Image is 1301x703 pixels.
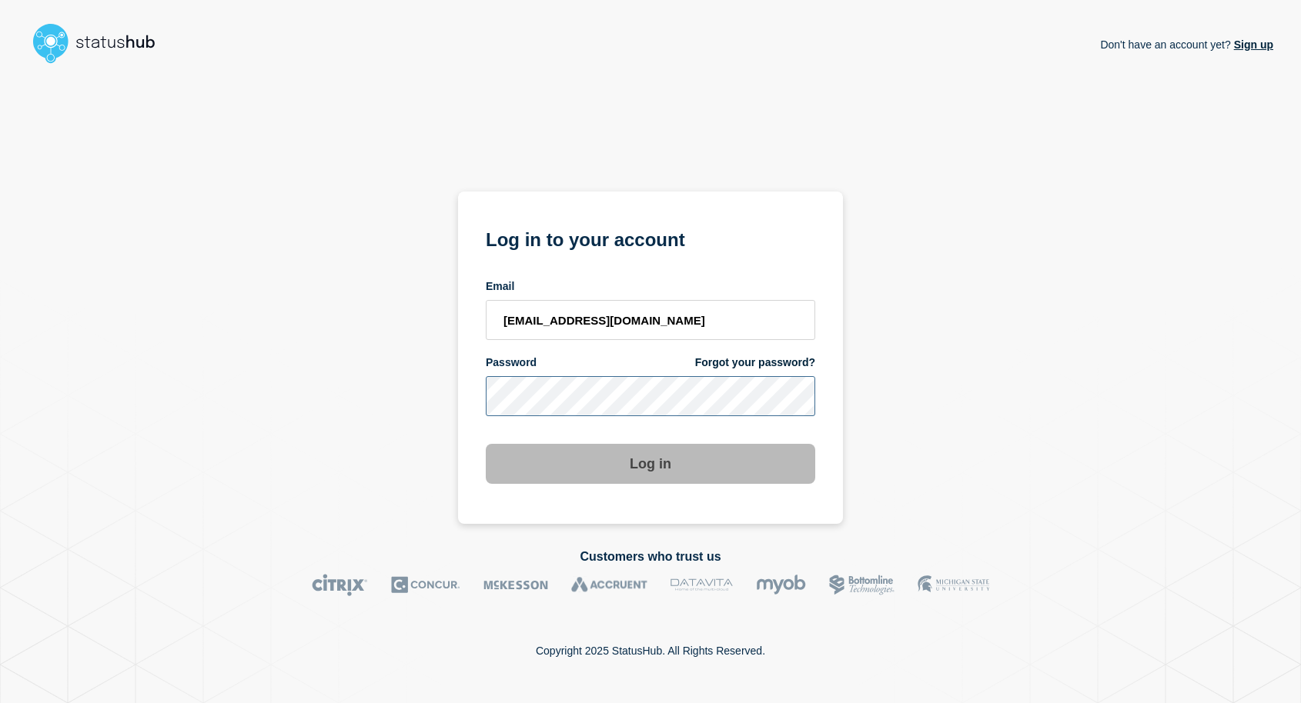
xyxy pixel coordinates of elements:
[571,574,647,596] img: Accruent logo
[312,574,368,596] img: Citrix logo
[486,376,815,416] input: password input
[1231,38,1273,51] a: Sign up
[486,300,815,340] input: email input
[391,574,460,596] img: Concur logo
[486,224,815,252] h1: Log in to your account
[483,574,548,596] img: McKesson logo
[829,574,895,596] img: Bottomline logo
[756,574,806,596] img: myob logo
[486,444,815,484] button: Log in
[536,645,765,657] p: Copyright 2025 StatusHub. All Rights Reserved.
[486,355,537,370] span: Password
[918,574,989,596] img: MSU logo
[28,550,1273,564] h2: Customers who trust us
[28,18,174,68] img: StatusHub logo
[486,279,514,294] span: Email
[1100,26,1273,63] p: Don't have an account yet?
[671,574,733,596] img: DataVita logo
[695,355,815,370] a: Forgot your password?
